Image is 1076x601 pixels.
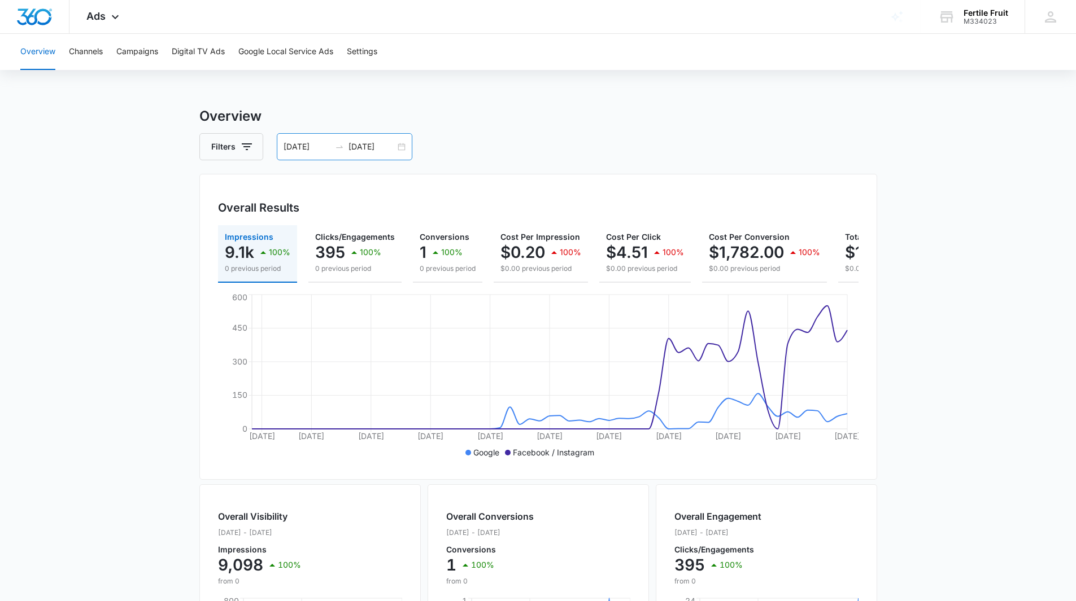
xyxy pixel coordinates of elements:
tspan: [DATE] [774,431,800,441]
tspan: [DATE] [655,431,681,441]
p: 9.1k [225,243,254,261]
div: account id [964,17,1008,25]
span: to [335,142,344,151]
span: Ads [86,10,106,22]
tspan: [DATE] [834,431,860,441]
p: 100% [663,248,684,256]
tspan: [DATE] [298,431,324,441]
input: Start date [284,141,330,153]
p: 9,098 [218,556,263,574]
tspan: [DATE] [358,431,384,441]
p: $0.00 previous period [606,264,684,274]
p: 100% [278,561,301,569]
p: $0.00 previous period [500,264,581,274]
p: $0.00 previous period [709,264,820,274]
h3: Overall Results [218,199,299,216]
tspan: [DATE] [715,431,741,441]
tspan: 600 [232,292,247,302]
input: End date [348,141,395,153]
tspan: [DATE] [417,431,443,441]
p: $4.51 [606,243,648,261]
p: 0 previous period [225,264,290,274]
p: from 0 [446,576,534,586]
p: 100% [799,248,820,256]
p: 395 [674,556,705,574]
p: $1,782.00 [709,243,784,261]
button: Settings [347,34,377,70]
button: Filters [199,133,263,160]
span: Total Spend [845,232,891,242]
span: Conversions [420,232,469,242]
p: [DATE] - [DATE] [446,528,534,538]
button: Overview [20,34,55,70]
button: Digital TV Ads [172,34,225,70]
p: $0.20 [500,243,545,261]
p: 100% [720,561,743,569]
p: 0 previous period [315,264,395,274]
p: 1 [420,243,426,261]
button: Google Local Service Ads [238,34,333,70]
tspan: [DATE] [537,431,563,441]
button: Channels [69,34,103,70]
span: Cost Per Click [606,232,661,242]
p: [DATE] - [DATE] [674,528,761,538]
span: Cost Per Impression [500,232,580,242]
p: [DATE] - [DATE] [218,528,301,538]
p: from 0 [218,576,301,586]
div: account name [964,8,1008,17]
p: from 0 [674,576,761,586]
p: 100% [360,248,381,256]
span: Cost Per Conversion [709,232,790,242]
tspan: 0 [242,424,247,433]
p: 100% [441,248,463,256]
tspan: 150 [232,390,247,400]
p: Facebook / Instagram [513,446,594,458]
span: Clicks/Engagements [315,232,395,242]
span: Impressions [225,232,273,242]
button: Campaigns [116,34,158,70]
tspan: 300 [232,357,247,366]
tspan: [DATE] [596,431,622,441]
h3: Overview [199,106,877,126]
p: 100% [471,561,494,569]
p: 100% [269,248,290,256]
h2: Overall Visibility [218,510,301,523]
p: 1 [446,556,456,574]
p: Impressions [218,546,301,554]
h2: Overall Conversions [446,510,534,523]
p: Conversions [446,546,534,554]
p: Google [473,446,499,458]
p: $1,782.00 [845,243,920,261]
h2: Overall Engagement [674,510,761,523]
p: 395 [315,243,345,261]
p: 100% [560,248,581,256]
tspan: [DATE] [477,431,503,441]
p: 0 previous period [420,264,476,274]
tspan: 450 [232,323,247,332]
p: $0.00 previous period [845,264,956,274]
tspan: [DATE] [249,431,275,441]
span: swap-right [335,142,344,151]
p: Clicks/Engagements [674,546,761,554]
